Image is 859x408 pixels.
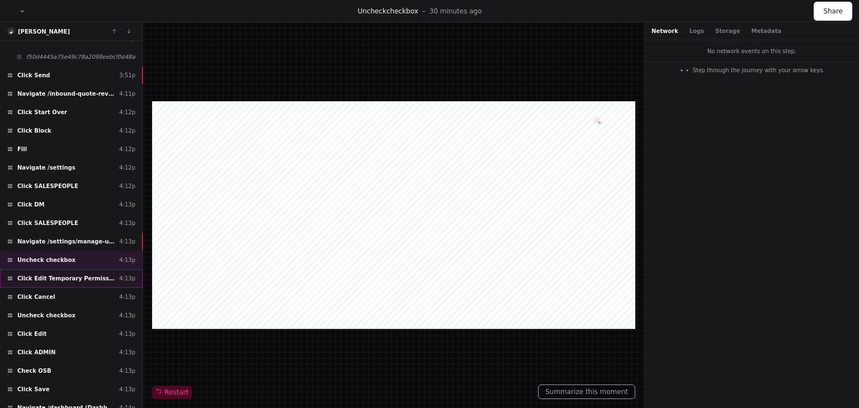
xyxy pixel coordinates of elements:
[119,348,135,357] div: 4:13p
[357,7,386,15] span: Uncheck
[17,256,75,264] span: Uncheck checkbox
[17,385,50,393] span: Click Save
[17,367,51,375] span: Check OSB
[152,386,192,399] button: Restart
[17,348,55,357] span: Click ADMIN
[119,182,135,190] div: 4:12p
[119,145,135,153] div: 4:12p
[17,126,51,135] span: Click Block
[119,200,135,209] div: 4:13p
[119,311,135,320] div: 4:13p
[119,126,135,135] div: 4:12p
[119,108,135,116] div: 4:12p
[17,200,45,209] span: Click DM
[17,182,78,190] span: Click SALESPEOPLE
[429,7,482,16] p: 30 minutes ago
[692,66,824,74] span: Step through the journey with your arrow keys.
[17,293,55,301] span: Click Cancel
[17,311,75,320] span: Uncheck checkbox
[18,29,70,35] a: [PERSON_NAME]
[17,274,115,283] span: Click Edit Temporary Permission Set
[119,293,135,301] div: 4:13p
[155,388,188,397] span: Restart
[17,219,78,227] span: Click SALESPEOPLE
[17,330,46,338] span: Click Edit
[814,2,852,21] button: Share
[119,274,135,283] div: 4:13p
[119,163,135,172] div: 4:12p
[119,90,135,98] div: 4:11p
[8,28,15,35] img: 3.svg
[119,256,135,264] div: 4:13p
[119,367,135,375] div: 4:13p
[17,145,29,153] span: Fill ​
[17,90,115,98] span: Navigate /inbound-quote-review
[652,27,678,35] button: Network
[119,385,135,393] div: 4:13p
[119,219,135,227] div: 4:13p
[119,330,135,338] div: 4:13p
[26,53,135,61] span: f50d4445a75e49c78a2098eebcf0d48a
[119,71,135,79] div: 3:51p
[17,108,67,116] span: Click Start Over
[751,27,781,35] button: Metadata
[538,384,635,399] button: Summarize this moment
[17,71,50,79] span: Click Send
[690,27,704,35] button: Logs
[17,163,75,172] span: Navigate /settings
[715,27,740,35] button: Storage
[119,237,135,246] div: 4:13p
[17,237,115,246] span: Navigate /settings/manage-users (MANAGE USERS)
[645,40,859,62] div: No network events on this step.
[386,7,418,15] span: checkbox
